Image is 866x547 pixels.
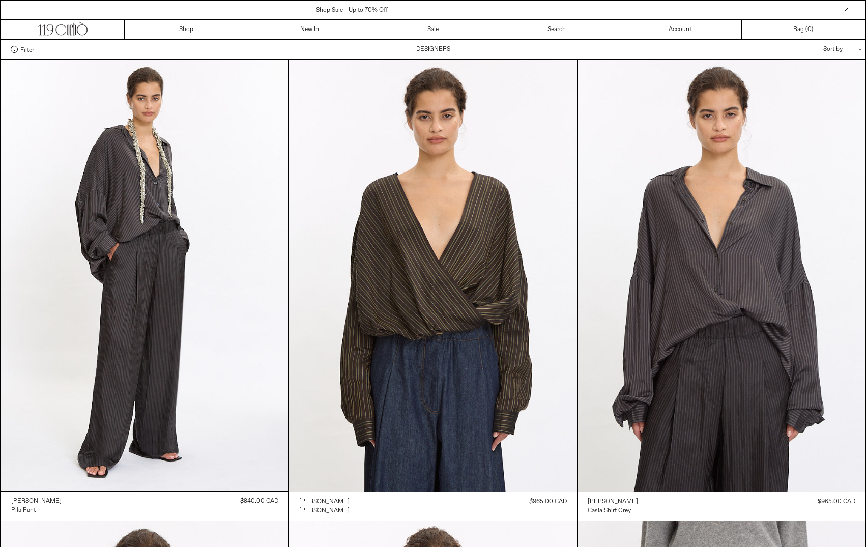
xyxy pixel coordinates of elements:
div: $965.00 CAD [818,497,855,506]
div: $965.00 CAD [529,497,567,506]
a: Pila Pant [11,506,62,515]
div: $840.00 CAD [240,497,278,506]
img: Dries Van Noten Casia Shirt [578,60,865,492]
a: [PERSON_NAME] [588,497,638,506]
a: Shop Sale - Up to 70% Off [316,6,388,14]
span: Filter [20,46,34,53]
a: New In [248,20,372,39]
a: [PERSON_NAME] [299,497,350,506]
span: 0 [807,25,811,34]
a: Sale [371,20,495,39]
a: [PERSON_NAME] [11,497,62,506]
img: Dries Van Noten Pila Pants [1,60,289,491]
a: Shop [125,20,248,39]
div: Sort by [764,40,855,59]
a: Search [495,20,619,39]
a: Account [618,20,742,39]
img: Dries Van Noten Camiel Shirt [289,60,577,492]
div: [PERSON_NAME] [299,507,350,515]
div: Pila Pant [11,506,36,515]
a: Casia Shirt Grey [588,506,638,515]
a: Bag () [742,20,865,39]
span: ) [807,25,813,34]
div: Casia Shirt Grey [588,507,631,515]
div: [PERSON_NAME] [11,497,62,506]
a: [PERSON_NAME] [299,506,350,515]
